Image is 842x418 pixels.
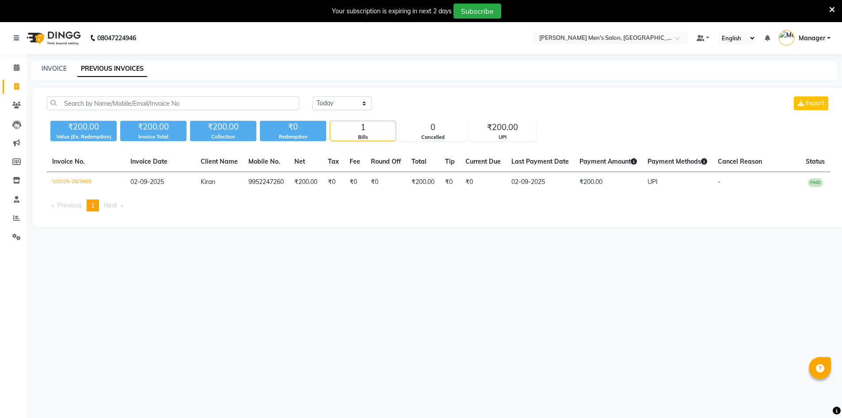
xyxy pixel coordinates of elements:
[50,133,117,141] div: Value (Ex. Redemption)
[779,30,794,46] img: Manager
[440,172,460,193] td: ₹0
[511,157,569,165] span: Last Payment Date
[465,157,501,165] span: Current Due
[294,157,305,165] span: Net
[648,178,658,186] span: UPI
[130,178,164,186] span: 02-09-2025
[470,134,535,141] div: UPI
[47,172,125,193] td: V/2025-26/3969
[799,34,825,43] span: Manager
[794,96,828,110] button: Export
[243,172,289,193] td: 9952247260
[190,121,256,133] div: ₹200.00
[400,121,465,134] div: 0
[718,178,720,186] span: -
[648,157,707,165] span: Payment Methods
[50,121,117,133] div: ₹200.00
[190,133,256,141] div: Collection
[260,133,326,141] div: Redemption
[350,157,360,165] span: Fee
[470,121,535,134] div: ₹200.00
[323,172,344,193] td: ₹0
[460,172,506,193] td: ₹0
[453,4,501,19] button: Subscribe
[805,383,833,409] iframe: chat widget
[806,99,824,107] span: Export
[248,157,280,165] span: Mobile No.
[47,96,299,110] input: Search by Name/Mobile/Email/Invoice No
[411,157,427,165] span: Total
[808,178,823,187] span: PAID
[97,26,136,50] b: 08047224946
[120,121,187,133] div: ₹200.00
[328,157,339,165] span: Tax
[400,134,465,141] div: Cancelled
[406,172,440,193] td: ₹200.00
[57,201,82,209] span: Previous
[371,157,401,165] span: Round Off
[52,157,85,165] span: Invoice No.
[47,199,830,211] nav: Pagination
[330,121,396,134] div: 1
[120,133,187,141] div: Invoice Total
[201,178,215,186] span: Kiran
[366,172,406,193] td: ₹0
[506,172,574,193] td: 02-09-2025
[77,61,147,77] a: PREVIOUS INVOICES
[23,26,83,50] img: logo
[104,201,117,209] span: Next
[42,65,67,73] a: INVOICE
[130,157,168,165] span: Invoice Date
[574,172,642,193] td: ₹200.00
[289,172,323,193] td: ₹200.00
[718,157,762,165] span: Cancel Reason
[330,134,396,141] div: Bills
[332,7,452,16] div: Your subscription is expiring in next 2 days
[806,157,825,165] span: Status
[344,172,366,193] td: ₹0
[445,157,455,165] span: Tip
[91,201,95,209] span: 1
[201,157,238,165] span: Client Name
[260,121,326,133] div: ₹0
[579,157,637,165] span: Payment Amount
